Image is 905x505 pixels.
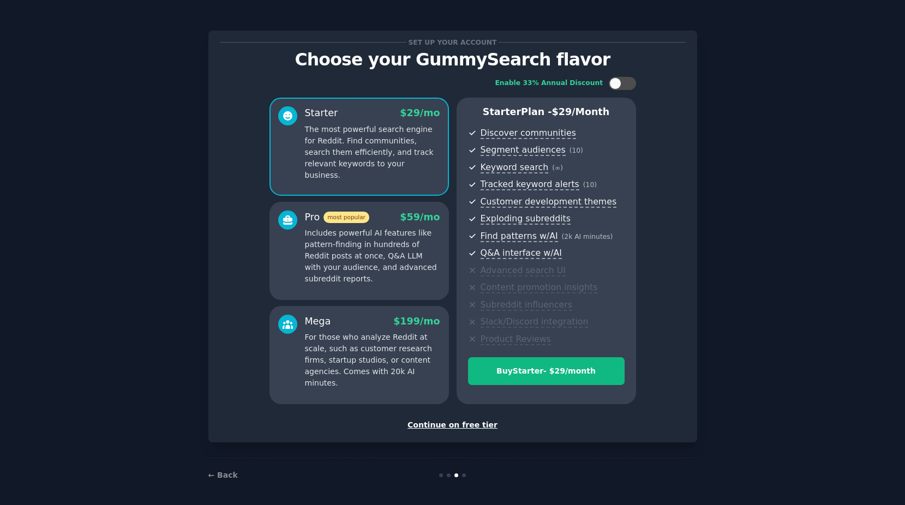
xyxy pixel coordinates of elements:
[400,212,440,223] span: $ 59 /mo
[481,145,566,156] span: Segment audiences
[481,128,576,139] span: Discover communities
[305,332,440,389] p: For those who analyze Reddit at scale, such as customer research firms, startup studios, or conte...
[468,357,625,385] button: BuyStarter- $29/month
[305,124,440,181] p: The most powerful search engine for Reddit. Find communities, search them efficiently, and track ...
[552,164,563,172] span: ( ∞ )
[481,248,562,259] span: Q&A interface w/AI
[481,299,572,311] span: Subreddit influencers
[305,315,331,328] div: Mega
[468,105,625,119] p: Starter Plan -
[469,365,624,377] div: Buy Starter - $ 29 /month
[393,316,440,327] span: $ 199 /mo
[481,316,589,328] span: Slack/Discord integration
[406,37,499,48] span: Set up your account
[570,147,583,154] span: ( 10 )
[305,211,369,224] div: Pro
[481,179,579,190] span: Tracked keyword alerts
[481,213,571,225] span: Exploding subreddits
[481,231,558,242] span: Find patterns w/AI
[481,265,566,276] span: Advanced search UI
[208,471,238,479] a: ← Back
[481,282,598,293] span: Content promotion insights
[305,227,440,285] p: Includes powerful AI features like pattern-finding in hundreds of Reddit posts at once, Q&A LLM w...
[220,419,686,431] div: Continue on free tier
[323,212,369,223] span: most popular
[552,106,610,117] span: $ 29 /month
[400,107,440,118] span: $ 29 /mo
[495,79,603,88] div: Enable 33% Annual Discount
[481,334,551,345] span: Product Reviews
[481,196,617,208] span: Customer development themes
[220,50,686,69] p: Choose your GummySearch flavor
[481,162,549,173] span: Keyword search
[583,181,597,189] span: ( 10 )
[562,233,613,241] span: ( 2k AI minutes )
[305,106,338,120] div: Starter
